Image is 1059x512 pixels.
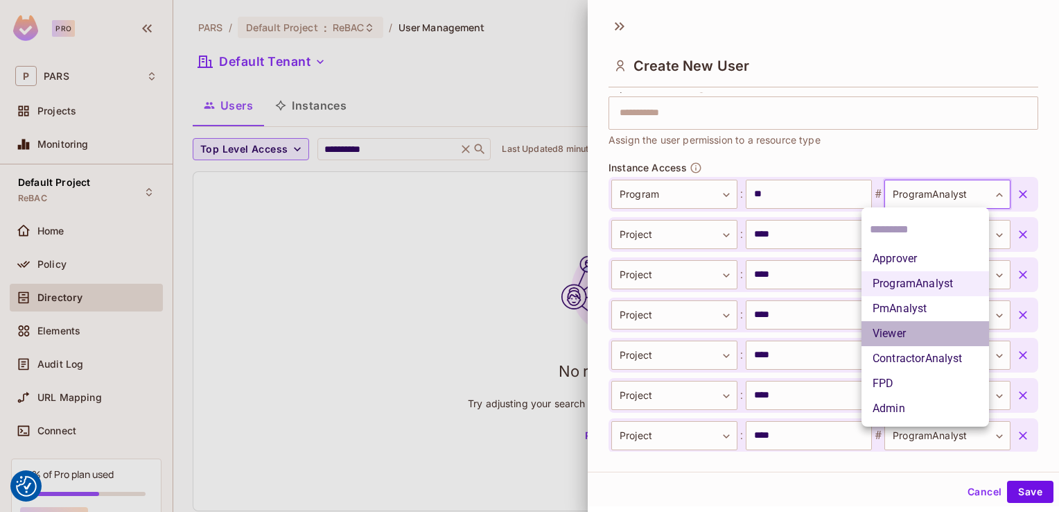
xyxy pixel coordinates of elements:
[861,321,989,346] li: Viewer
[861,371,989,396] li: FPD
[861,346,989,371] li: ContractorAnalyst
[861,271,989,296] li: ProgramAnalyst
[861,396,989,421] li: Admin
[16,476,37,497] img: Revisit consent button
[16,476,37,497] button: Consent Preferences
[861,296,989,321] li: PmAnalyst
[861,246,989,271] li: Approver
